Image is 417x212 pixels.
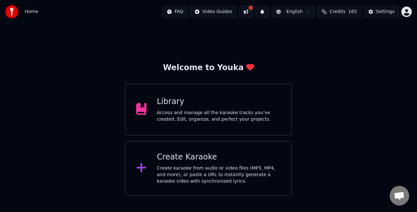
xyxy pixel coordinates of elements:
img: youka [5,5,18,18]
button: Video Guides [190,6,237,18]
div: Create karaoke from audio or video files (MP3, MP4, and more), or paste a URL to instantly genera... [157,165,281,185]
span: Credits [329,8,345,15]
div: Create Karaoke [157,152,281,162]
div: Settings [376,8,395,15]
div: Access and manage all the karaoke tracks you’ve created. Edit, organize, and perfect your projects. [157,110,281,123]
button: FAQ [163,6,188,18]
div: Library [157,97,281,107]
a: Open chat [390,186,409,205]
span: 165 [348,8,357,15]
span: Home [25,8,38,15]
button: Credits165 [317,6,361,18]
nav: breadcrumb [25,8,38,15]
div: Welcome to Youka [163,63,254,73]
button: Settings [364,6,399,18]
